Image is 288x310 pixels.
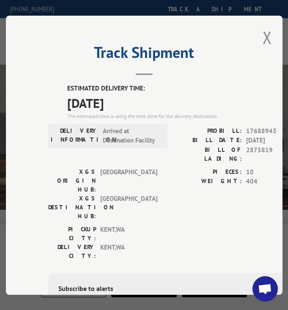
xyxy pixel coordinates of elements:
button: Close modal [263,26,272,49]
div: Open chat [252,276,278,302]
label: PICKUP CITY: [48,225,96,242]
label: PROBILL: [175,126,242,136]
label: XGS DESTINATION HUB: [48,194,96,220]
label: PIECES: [175,167,242,177]
label: DELIVERY CITY: [48,242,96,260]
span: KENT , WA [100,242,157,260]
label: DELIVERY INFORMATION: [51,126,99,145]
label: BILL DATE: [175,136,242,145]
label: XGS ORIGIN HUB: [48,167,96,194]
span: Arrived at Destination Facility [103,126,160,145]
label: BILL OF LADING: [175,145,242,163]
h2: Track Shipment [48,47,240,63]
span: KENT , WA [100,225,157,242]
label: WEIGHT: [175,177,242,187]
span: [GEOGRAPHIC_DATA] [100,167,157,194]
span: [GEOGRAPHIC_DATA] [100,194,157,220]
